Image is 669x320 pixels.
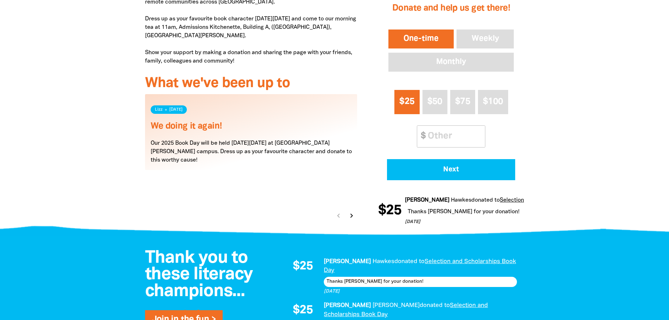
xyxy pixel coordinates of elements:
[324,277,517,287] div: Thanks [PERSON_NAME] for your donation!
[346,211,356,221] button: Next page
[455,28,516,50] button: Weekly
[427,98,442,106] span: $50
[422,90,447,114] button: $50
[394,90,419,114] button: $25
[405,207,596,218] div: Thanks [PERSON_NAME] for your donation!
[293,261,313,273] span: $25
[324,288,517,295] p: [DATE]
[397,166,506,173] span: Next
[145,250,253,300] span: Thank you to these literacy champions...
[417,126,426,147] span: $
[500,198,596,203] a: Selection and Scholarships Book Day
[399,98,414,106] span: $25
[394,259,425,264] span: donated to
[378,196,524,226] div: Donation stream
[387,51,515,73] button: Monthly
[387,28,455,50] button: One-time
[420,303,450,308] span: donated to
[324,303,371,308] em: [PERSON_NAME]
[450,90,475,114] button: $75
[145,94,358,222] div: Paginated content
[471,198,500,203] span: donated to
[378,204,401,218] span: $25
[387,159,515,180] button: Pay with Credit Card
[324,259,371,264] em: [PERSON_NAME]
[373,259,394,264] em: Hawkes
[373,303,420,308] em: [PERSON_NAME]
[483,98,503,106] span: $100
[423,126,485,147] input: Other
[405,219,596,226] p: [DATE]
[451,198,471,203] em: Hawkes
[405,198,450,203] em: [PERSON_NAME]
[455,98,470,106] span: $75
[293,305,313,316] span: $25
[478,90,508,114] button: $100
[324,303,488,317] a: Selection and Scholarships Book Day
[151,122,222,130] a: We doing it again!
[145,76,358,91] h3: What we've been up to
[347,211,356,220] i: chevron_right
